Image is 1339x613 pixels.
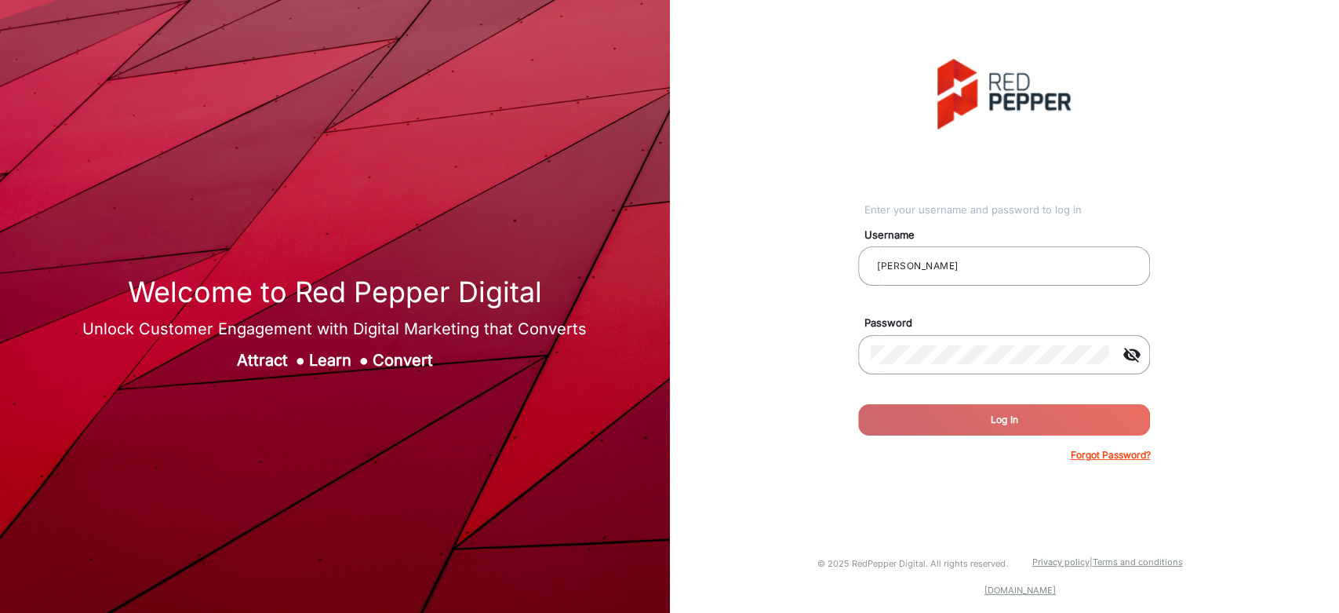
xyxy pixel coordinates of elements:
[984,585,1056,596] a: [DOMAIN_NAME]
[864,203,1151,218] div: Enter your username and password to log in
[853,316,1168,331] mat-label: Password
[858,404,1150,436] button: Log In
[1092,556,1182,567] a: Terms and conditions
[871,257,1137,275] input: Your username
[296,351,305,370] span: ●
[82,348,587,372] div: Attract Learn Convert
[82,275,587,309] h1: Welcome to Red Pepper Digital
[1032,556,1089,567] a: Privacy policy
[82,317,587,341] div: Unlock Customer Engagement with Digital Marketing that Converts
[1112,345,1150,364] mat-icon: visibility_off
[853,228,1168,243] mat-label: Username
[359,351,369,370] span: ●
[1089,556,1092,567] a: |
[817,558,1008,569] small: © 2025 RedPepper Digital. All rights reserved.
[937,59,1071,130] img: vmg-logo
[1070,448,1150,462] p: Forgot Password?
